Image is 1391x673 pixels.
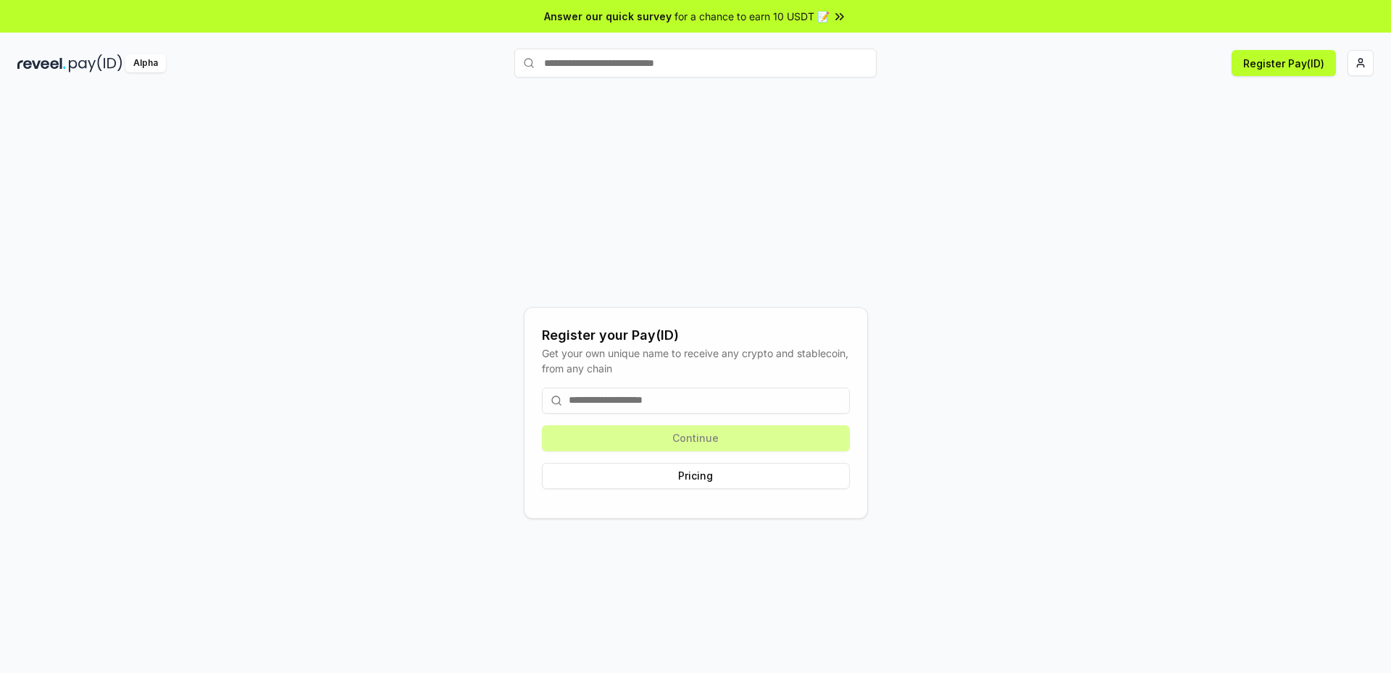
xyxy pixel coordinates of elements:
button: Pricing [542,463,850,489]
span: for a chance to earn 10 USDT 📝 [674,9,830,24]
span: Answer our quick survey [544,9,672,24]
button: Register Pay(ID) [1232,50,1336,76]
div: Alpha [125,54,166,72]
div: Register your Pay(ID) [542,325,850,346]
div: Get your own unique name to receive any crypto and stablecoin, from any chain [542,346,850,376]
img: reveel_dark [17,54,66,72]
img: pay_id [69,54,122,72]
